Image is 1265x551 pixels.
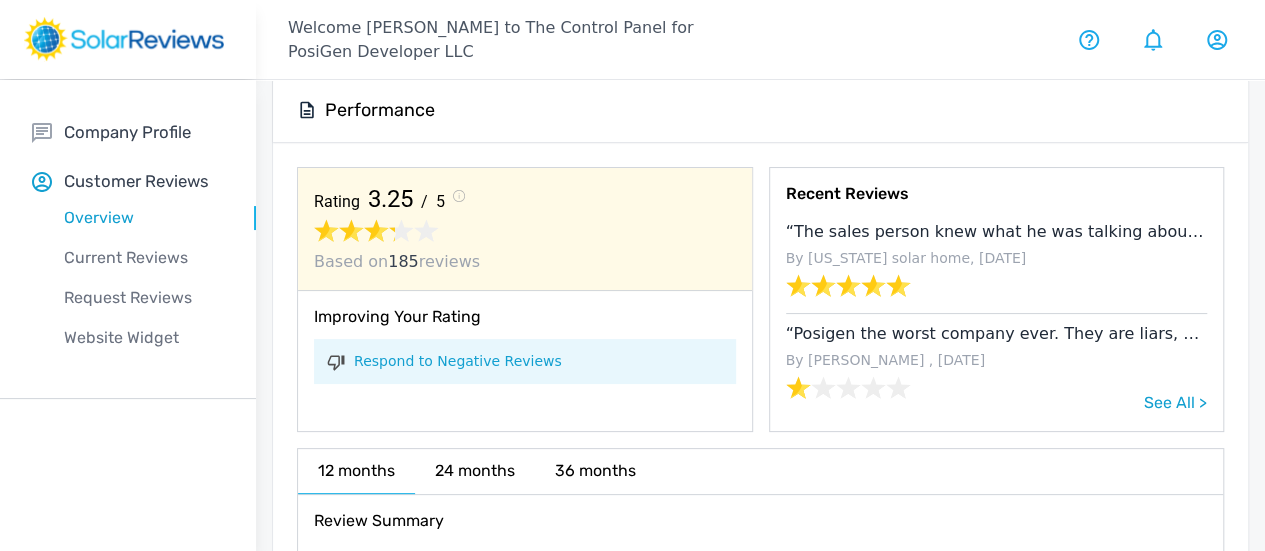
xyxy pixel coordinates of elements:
h6: Recent Reviews [786,184,1208,212]
a: “The sales person knew what he was talking about and able to explain it to me. Together we picked... [786,212,1208,314]
p: “Posigen the worst company ever. They are liars, misleading people into thinking they are good, t... [786,322,1208,350]
span: / [421,190,428,214]
p: Website Widget [32,326,256,350]
h6: Review Summary [314,511,1207,551]
p: Overview [32,206,256,230]
p: Customer Reviews [64,169,209,194]
span: 185 [388,252,419,271]
a: See All > [1144,393,1207,412]
span: Rating [314,190,360,214]
p: Company Profile [64,120,191,145]
span: 3.25 [360,184,421,214]
a: Overview [32,198,256,238]
p: Current Reviews [32,246,256,270]
a: Respond to Negative Reviews [354,351,562,372]
a: Website Widget [32,318,256,358]
h6: 24 months [415,449,535,493]
p: Based on reviews [314,250,736,274]
p: Request Reviews [32,286,256,310]
p: By [PERSON_NAME] , [DATE] [786,350,1208,375]
span: 5 [428,190,453,214]
h6: 12 months [298,449,415,494]
h6: Improving Your Rating [314,307,736,339]
a: Current Reviews [32,238,256,278]
a: “Posigen the worst company ever. They are liars, misleading people into thinking they are good, t... [786,314,1208,415]
p: By [US_STATE] solar home, [DATE] [786,248,1208,273]
h5: Performance [325,99,435,122]
p: Welcome [PERSON_NAME] to The Control Panel for PosiGen Developer LLC [288,16,761,64]
a: Request Reviews [32,278,256,318]
p: “The sales person knew what he was talking about and able to explain it to me. Together we picked... [786,220,1208,248]
h6: 36 months [535,449,656,493]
